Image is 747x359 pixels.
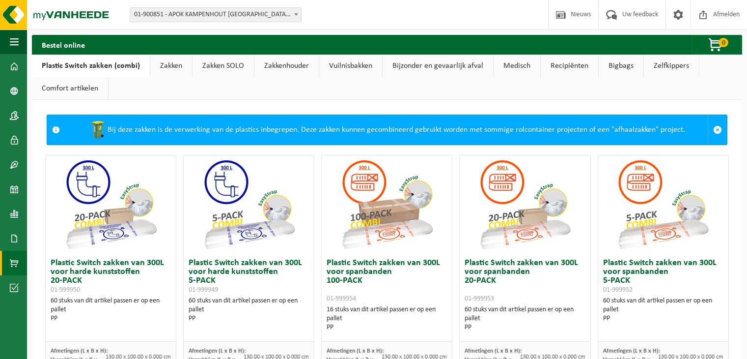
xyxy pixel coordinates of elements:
span: Afmetingen (L x B x H): [189,348,246,354]
a: Zakkenhouder [254,55,319,77]
span: 01-900851 - APOK KAMPENHOUT NV - KAMPENHOUT [130,8,301,22]
a: Plastic Switch zakken (combi) [32,55,150,77]
img: 01-999954 [338,155,436,254]
a: Recipiënten [541,55,598,77]
div: 60 stuks van dit artikel passen er op een pallet [603,297,723,323]
a: Comfort artikelen [32,77,108,100]
button: 0 [692,35,741,55]
div: PP [465,323,585,332]
a: Zakken SOLO [193,55,254,77]
span: Afmetingen (L x B x H): [465,348,522,354]
a: Medisch [494,55,540,77]
h3: Plastic Switch zakken van 300L voor harde kunststoffen 5-PACK [189,259,309,294]
a: Zakken [150,55,192,77]
span: 01-999953 [465,295,494,302]
a: Vuilnisbakken [319,55,382,77]
h3: Plastic Switch zakken van 300L voor spanbanden 5-PACK [603,259,723,294]
span: 01-999949 [189,286,218,294]
div: 16 stuks van dit artikel passen er op een pallet [327,305,447,332]
img: 01-999952 [614,155,712,254]
div: PP [327,323,447,332]
div: PP [189,314,309,323]
a: Zelfkippers [644,55,699,77]
a: Sluit melding [708,115,727,145]
span: Afmetingen (L x B x H): [603,348,660,354]
h3: Plastic Switch zakken van 300L voor harde kunststoffen 20-PACK [51,259,171,294]
div: PP [603,314,723,323]
div: Bij deze zakken is de verwerking van de plastics inbegrepen. Deze zakken kunnen gecombineerd gebr... [65,115,708,145]
h3: Plastic Switch zakken van 300L voor spanbanden 20-PACK [465,259,585,303]
span: 01-900851 - APOK KAMPENHOUT NV - KAMPENHOUT [130,7,302,22]
h2: Bestel online [32,35,95,54]
div: 60 stuks van dit artikel passen er op een pallet [189,297,309,323]
img: 01-999953 [476,155,574,254]
span: Afmetingen (L x B x H): [327,348,384,354]
img: WB-0240-HPE-GN-50.png [88,120,108,140]
div: PP [51,314,171,323]
img: 01-999949 [200,155,298,254]
a: Bigbags [599,55,643,77]
a: Bijzonder en gevaarlijk afval [383,55,493,77]
h3: Plastic Switch zakken van 300L voor spanbanden 100-PACK [327,259,447,303]
img: 01-999950 [62,155,160,254]
span: 01-999950 [51,286,80,294]
span: 0 [719,38,728,47]
span: 01-999952 [603,286,633,294]
span: 01-999954 [327,295,356,302]
div: 60 stuks van dit artikel passen er op een pallet [465,305,585,332]
div: 60 stuks van dit artikel passen er op een pallet [51,297,171,323]
span: Afmetingen (L x B x H): [51,348,108,354]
